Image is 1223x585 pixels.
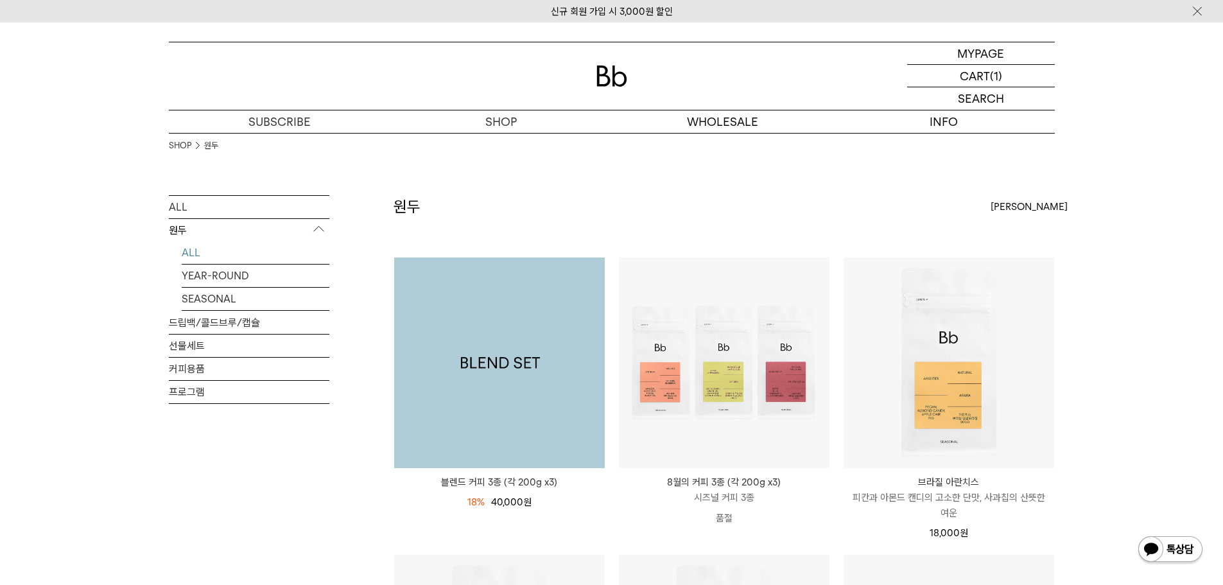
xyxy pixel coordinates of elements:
[844,490,1054,521] p: 피칸과 아몬드 캔디의 고소한 단맛, 사과칩의 산뜻한 여운
[491,496,532,508] span: 40,000
[390,110,612,133] a: SHOP
[960,527,968,539] span: 원
[907,42,1055,65] a: MYPAGE
[394,258,605,468] img: 1000001179_add2_053.png
[169,311,329,334] a: 드립백/콜드브루/캡슐
[169,335,329,357] a: 선물세트
[612,110,833,133] p: WHOLESALE
[523,496,532,508] span: 원
[619,258,829,468] img: 8월의 커피 3종 (각 200g x3)
[619,475,829,490] p: 8월의 커피 3종 (각 200g x3)
[169,139,191,152] a: SHOP
[169,110,390,133] a: SUBSCRIBE
[833,110,1055,133] p: INFO
[1137,535,1204,566] img: 카카오톡 채널 1:1 채팅 버튼
[991,199,1068,214] span: [PERSON_NAME]
[394,475,605,490] a: 블렌드 커피 3종 (각 200g x3)
[394,196,421,218] h2: 원두
[619,475,829,505] a: 8월의 커피 3종 (각 200g x3) 시즈널 커피 3종
[182,288,329,310] a: SEASONAL
[907,65,1055,87] a: CART (1)
[990,65,1002,87] p: (1)
[182,241,329,264] a: ALL
[844,475,1054,490] p: 브라질 아란치스
[204,139,218,152] a: 원두
[182,265,329,287] a: YEAR-ROUND
[169,358,329,380] a: 커피용품
[957,42,1004,64] p: MYPAGE
[619,505,829,531] p: 품절
[394,258,605,468] a: 블렌드 커피 3종 (각 200g x3)
[467,494,485,510] div: 18%
[619,490,829,505] p: 시즈널 커피 3종
[551,6,673,17] a: 신규 회원 가입 시 3,000원 할인
[169,196,329,218] a: ALL
[596,65,627,87] img: 로고
[844,475,1054,521] a: 브라질 아란치스 피칸과 아몬드 캔디의 고소한 단맛, 사과칩의 산뜻한 여운
[958,87,1004,110] p: SEARCH
[960,65,990,87] p: CART
[169,219,329,242] p: 원두
[169,381,329,403] a: 프로그램
[930,527,968,539] span: 18,000
[844,258,1054,468] img: 브라질 아란치스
